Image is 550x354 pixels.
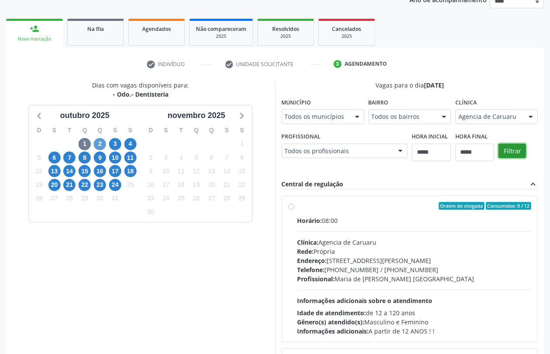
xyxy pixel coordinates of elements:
span: sexta-feira, 31 de outubro de 2025 [109,192,121,205]
div: - Odo.- Dentisteria [92,90,189,99]
span: terça-feira, 25 de novembro de 2025 [175,192,187,205]
div: 3 [334,60,342,68]
span: Ordem de chegada [439,202,485,210]
span: domingo, 5 de outubro de 2025 [33,152,45,164]
span: terça-feira, 4 de novembro de 2025 [175,152,187,164]
span: Todos os municípios [285,112,346,121]
span: quinta-feira, 9 de outubro de 2025 [94,152,106,164]
span: Informações adicionais sobre o atendimento [297,297,433,305]
span: quarta-feira, 8 de outubro de 2025 [79,152,91,164]
span: sexta-feira, 7 de novembro de 2025 [221,152,233,164]
span: segunda-feira, 27 de outubro de 2025 [48,192,61,205]
span: domingo, 16 de novembro de 2025 [145,179,157,191]
div: Maria de [PERSON_NAME] [GEOGRAPHIC_DATA] [297,274,532,283]
label: Bairro [369,96,389,109]
div: S [234,124,249,137]
span: domingo, 9 de novembro de 2025 [145,165,157,177]
span: Na fila [87,25,104,33]
div: Q [77,124,92,137]
i: expand_less [528,179,538,189]
span: quinta-feira, 23 de outubro de 2025 [94,179,106,191]
span: segunda-feira, 24 de novembro de 2025 [160,192,172,205]
span: quarta-feira, 15 de outubro de 2025 [79,165,91,177]
span: domingo, 12 de outubro de 2025 [33,165,45,177]
span: quarta-feira, 26 de novembro de 2025 [190,192,202,205]
div: S [158,124,174,137]
div: person_add [30,24,39,34]
span: domingo, 19 de outubro de 2025 [33,179,45,191]
span: sábado, 4 de outubro de 2025 [124,138,137,150]
span: quarta-feira, 12 de novembro de 2025 [190,165,202,177]
div: Própria [297,247,532,256]
div: 2025 [325,33,369,40]
div: Agendamento [345,60,387,68]
span: Clínica: [297,238,319,246]
span: Consumidos: 0 / 12 [486,202,531,210]
div: 2025 [196,33,246,40]
div: Masculino e Feminino [297,317,532,327]
div: S [47,124,62,137]
span: [DATE] [424,81,444,89]
span: sexta-feira, 10 de outubro de 2025 [109,152,121,164]
div: Q [189,124,204,137]
span: Profissional: [297,275,335,283]
span: Agendados [142,25,171,33]
span: quinta-feira, 16 de outubro de 2025 [94,165,106,177]
span: Informações adicionais: [297,327,369,335]
span: Horário: [297,216,322,225]
span: quarta-feira, 1 de outubro de 2025 [79,138,91,150]
span: domingo, 2 de novembro de 2025 [145,152,157,164]
span: sábado, 8 de novembro de 2025 [236,152,248,164]
span: sábado, 11 de outubro de 2025 [124,152,137,164]
span: sábado, 25 de outubro de 2025 [124,179,137,191]
div: 08:00 [297,216,532,225]
div: Central de regulação [282,179,344,189]
span: Endereço: [297,256,327,265]
span: terça-feira, 28 de outubro de 2025 [63,192,75,205]
div: de 12 a 120 anos [297,308,532,317]
span: sexta-feira, 17 de outubro de 2025 [109,165,121,177]
div: T [62,124,77,137]
span: segunda-feira, 20 de outubro de 2025 [48,179,61,191]
span: quarta-feira, 19 de novembro de 2025 [190,179,202,191]
button: Filtrar [499,144,526,158]
span: segunda-feira, 17 de novembro de 2025 [160,179,172,191]
span: terça-feira, 11 de novembro de 2025 [175,165,187,177]
span: Agencia de Caruaru [458,112,520,121]
div: D [31,124,47,137]
span: terça-feira, 18 de novembro de 2025 [175,179,187,191]
span: quinta-feira, 27 de novembro de 2025 [205,192,218,205]
span: sábado, 18 de outubro de 2025 [124,165,137,177]
span: sexta-feira, 14 de novembro de 2025 [221,165,233,177]
label: Município [282,96,311,109]
span: Telefone: [297,266,325,274]
span: segunda-feira, 3 de novembro de 2025 [160,152,172,164]
div: [STREET_ADDRESS][PERSON_NAME] [297,256,532,265]
span: domingo, 23 de novembro de 2025 [145,192,157,205]
span: quinta-feira, 6 de novembro de 2025 [205,152,218,164]
span: sábado, 29 de novembro de 2025 [236,192,248,205]
span: Cancelados [332,25,362,33]
span: segunda-feira, 10 de novembro de 2025 [160,165,172,177]
div: Q [204,124,219,137]
span: quinta-feira, 20 de novembro de 2025 [205,179,218,191]
span: terça-feira, 21 de outubro de 2025 [63,179,75,191]
span: sexta-feira, 28 de novembro de 2025 [221,192,233,205]
label: Hora inicial [412,130,448,144]
div: T [174,124,189,137]
span: sexta-feira, 21 de novembro de 2025 [221,179,233,191]
span: sábado, 15 de novembro de 2025 [236,165,248,177]
div: D [143,124,158,137]
label: Clínica [455,96,477,109]
div: Q [92,124,108,137]
label: Profissional [282,130,321,144]
span: sábado, 22 de novembro de 2025 [236,179,248,191]
div: Dias com vagas disponíveis para: [92,81,189,99]
span: Todos os profissionais [285,147,390,155]
span: sexta-feira, 3 de outubro de 2025 [109,138,121,150]
span: domingo, 26 de outubro de 2025 [33,192,45,205]
span: quarta-feira, 22 de outubro de 2025 [79,179,91,191]
span: quinta-feira, 13 de novembro de 2025 [205,165,218,177]
span: sexta-feira, 24 de outubro de 2025 [109,179,121,191]
span: quarta-feira, 29 de outubro de 2025 [79,192,91,205]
